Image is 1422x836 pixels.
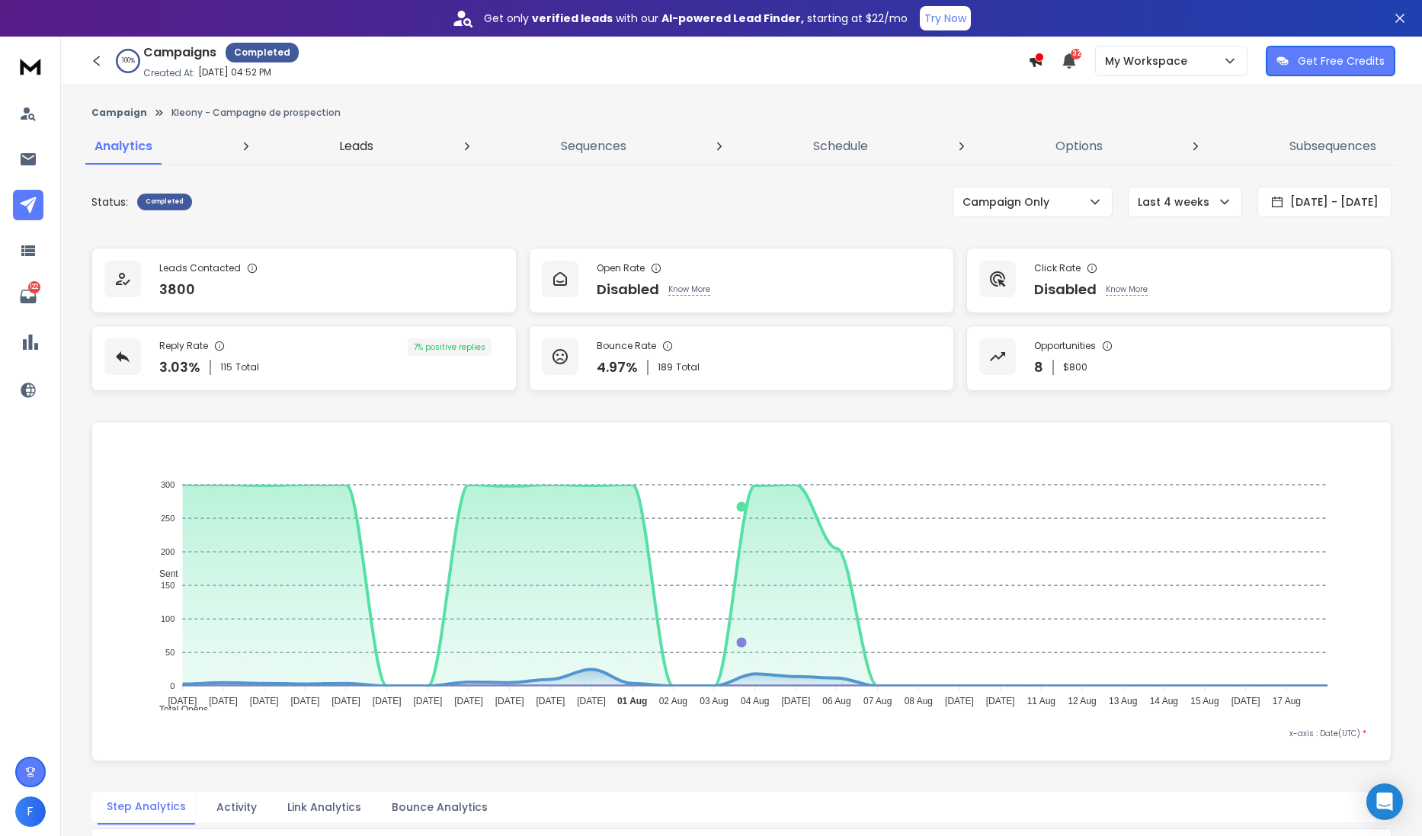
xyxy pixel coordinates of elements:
tspan: 04 Aug [741,696,769,706]
a: Leads [330,128,383,165]
p: Analytics [94,137,152,155]
span: 32 [1071,49,1081,59]
tspan: [DATE] [209,696,238,706]
p: Bounce Rate [597,340,656,352]
tspan: [DATE] [373,696,402,706]
button: Step Analytics [98,790,195,825]
p: 3800 [159,279,195,300]
tspan: [DATE] [945,696,974,706]
tspan: 0 [170,681,175,690]
tspan: 03 Aug [700,696,728,706]
a: Analytics [85,128,162,165]
a: Subsequences [1280,128,1385,165]
tspan: [DATE] [290,696,319,706]
tspan: [DATE] [577,696,606,706]
p: Know More [668,283,710,296]
p: $ 800 [1063,361,1087,373]
tspan: 100 [161,614,175,623]
a: Options [1046,128,1112,165]
button: Try Now [920,6,971,30]
tspan: 08 Aug [905,696,933,706]
p: My Workspace [1105,53,1193,69]
a: Click RateDisabledKnow More [966,248,1392,313]
tspan: [DATE] [250,696,279,706]
p: Subsequences [1289,137,1376,155]
a: Reply Rate3.03%115Total7% positive replies [91,325,517,391]
span: 189 [658,361,673,373]
h1: Campaigns [143,43,216,62]
button: Campaign [91,107,147,119]
p: Created At: [143,67,195,79]
a: Schedule [804,128,877,165]
p: Kleony - Campagne de prospection [171,107,341,119]
tspan: [DATE] [413,696,442,706]
strong: verified leads [532,11,613,26]
tspan: 01 Aug [617,696,648,706]
button: F [15,796,46,827]
p: Get only with our starting at $22/mo [484,11,908,26]
tspan: [DATE] [1231,696,1260,706]
tspan: [DATE] [168,696,197,706]
tspan: 02 Aug [659,696,687,706]
button: Get Free Credits [1266,46,1395,76]
p: Disabled [1034,279,1097,300]
p: 122 [28,281,40,293]
p: [DATE] 04:52 PM [198,66,271,78]
tspan: 300 [161,480,175,489]
button: Link Analytics [278,790,370,824]
p: Try Now [924,11,966,26]
tspan: 06 Aug [822,696,850,706]
p: 4.97 % [597,357,638,378]
p: Schedule [813,137,868,155]
p: 8 [1034,357,1043,378]
a: Opportunities8$800 [966,325,1392,391]
strong: AI-powered Lead Finder, [661,11,804,26]
p: Get Free Credits [1298,53,1385,69]
tspan: 13 Aug [1109,696,1137,706]
tspan: [DATE] [986,696,1015,706]
a: Bounce Rate4.97%189Total [529,325,954,391]
div: Open Intercom Messenger [1366,783,1403,820]
p: Status: [91,194,128,210]
p: Open Rate [597,262,645,274]
p: Disabled [597,279,659,300]
div: 7 % positive replies [408,338,492,356]
img: logo [15,52,46,80]
div: Completed [226,43,299,62]
span: Sent [148,569,178,579]
p: Leads [339,137,373,155]
tspan: [DATE] [495,696,524,706]
span: Total [676,361,700,373]
p: Leads Contacted [159,262,241,274]
tspan: [DATE] [781,696,810,706]
button: Bounce Analytics [383,790,497,824]
p: x-axis : Date(UTC) [117,728,1366,739]
tspan: 11 Aug [1027,696,1055,706]
p: 100 % [122,56,135,66]
span: Total Opens [148,704,208,715]
tspan: [DATE] [454,696,483,706]
tspan: 250 [161,514,175,523]
tspan: 50 [165,648,175,657]
p: Click Rate [1034,262,1081,274]
tspan: 150 [161,581,175,590]
button: Activity [207,790,266,824]
tspan: 17 Aug [1273,696,1301,706]
tspan: 12 Aug [1068,696,1096,706]
p: Campaign Only [962,194,1055,210]
p: Know More [1106,283,1148,296]
span: Total [235,361,259,373]
p: Opportunities [1034,340,1096,352]
a: 122 [13,281,43,312]
p: Sequences [561,137,626,155]
tspan: 14 Aug [1150,696,1178,706]
tspan: 15 Aug [1190,696,1219,706]
p: Reply Rate [159,340,208,352]
button: [DATE] - [DATE] [1257,187,1392,217]
span: 115 [220,361,232,373]
tspan: [DATE] [331,696,360,706]
p: Last 4 weeks [1138,194,1215,210]
p: Options [1055,137,1103,155]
